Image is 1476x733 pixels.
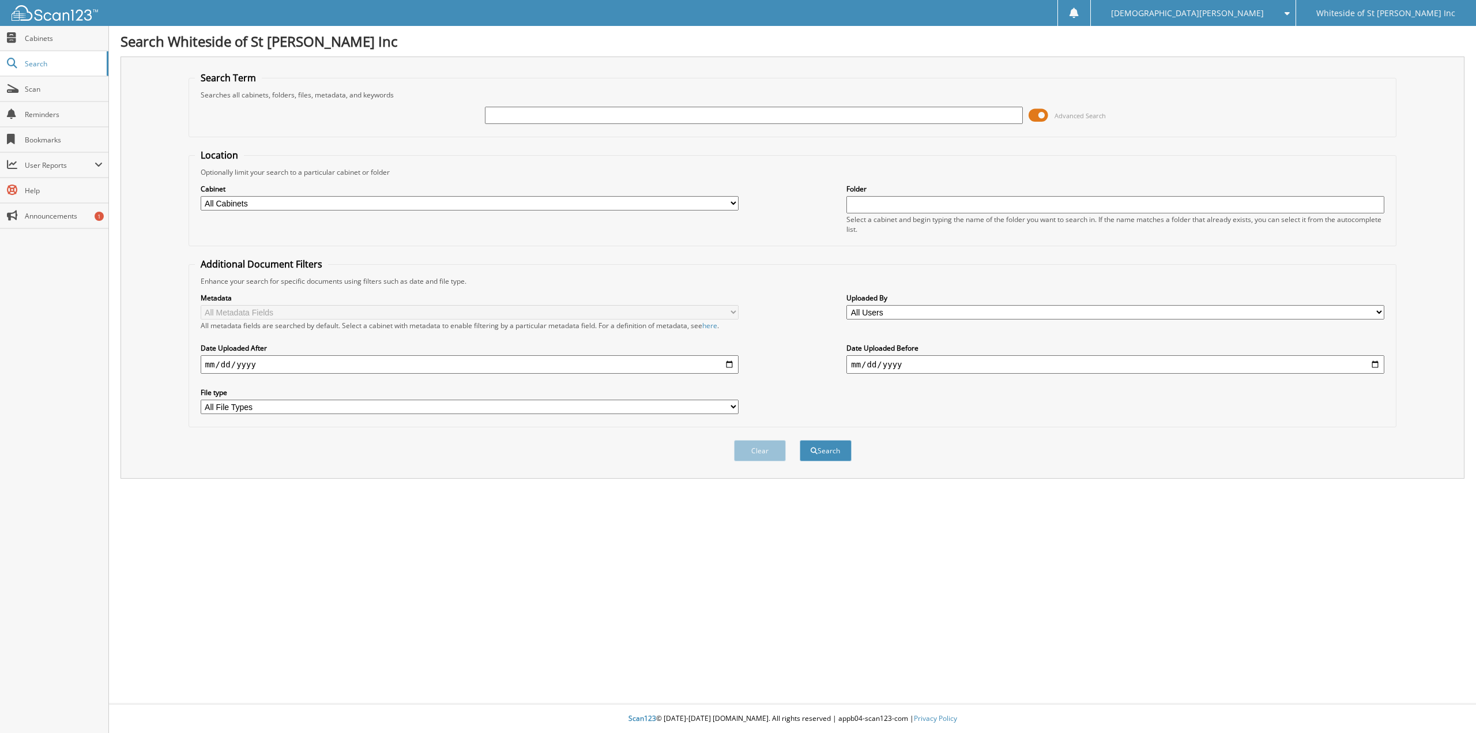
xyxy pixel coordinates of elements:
div: Enhance your search for specific documents using filters such as date and file type. [195,276,1391,286]
label: Date Uploaded After [201,343,739,353]
label: Uploaded By [846,293,1384,303]
a: Privacy Policy [914,713,957,723]
legend: Search Term [195,72,262,84]
a: here [702,321,717,330]
div: 1 [95,212,104,221]
span: [DEMOGRAPHIC_DATA][PERSON_NAME] [1111,10,1264,17]
span: Help [25,186,103,196]
span: User Reports [25,160,95,170]
div: All metadata fields are searched by default. Select a cabinet with metadata to enable filtering b... [201,321,739,330]
span: Search [25,59,101,69]
span: Whiteside of St [PERSON_NAME] Inc [1316,10,1455,17]
h1: Search Whiteside of St [PERSON_NAME] Inc [121,32,1464,51]
button: Clear [734,440,786,461]
img: scan123-logo-white.svg [12,5,98,21]
span: Advanced Search [1055,111,1106,120]
input: start [201,355,739,374]
div: Select a cabinet and begin typing the name of the folder you want to search in. If the name match... [846,215,1384,234]
input: end [846,355,1384,374]
span: Cabinets [25,33,103,43]
span: Reminders [25,110,103,119]
span: Bookmarks [25,135,103,145]
span: Scan [25,84,103,94]
legend: Location [195,149,244,161]
span: Scan123 [628,713,656,723]
span: Announcements [25,211,103,221]
label: File type [201,388,739,397]
legend: Additional Document Filters [195,258,328,270]
div: Optionally limit your search to a particular cabinet or folder [195,167,1391,177]
div: © [DATE]-[DATE] [DOMAIN_NAME]. All rights reserved | appb04-scan123-com | [109,705,1476,733]
button: Search [800,440,852,461]
label: Metadata [201,293,739,303]
label: Folder [846,184,1384,194]
label: Date Uploaded Before [846,343,1384,353]
label: Cabinet [201,184,739,194]
div: Searches all cabinets, folders, files, metadata, and keywords [195,90,1391,100]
